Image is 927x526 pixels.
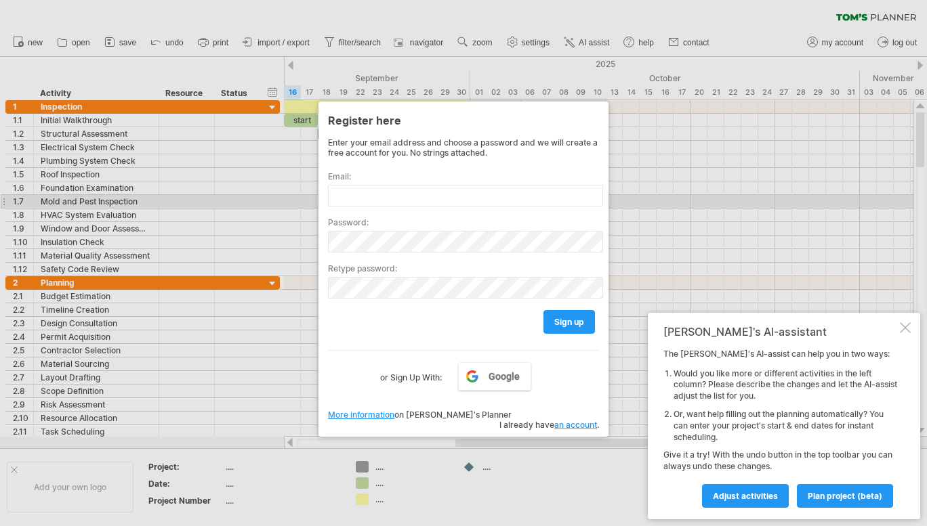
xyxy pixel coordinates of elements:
[328,410,394,420] a: More information
[489,371,520,382] span: Google
[554,317,584,327] span: sign up
[797,484,893,508] a: plan project (beta)
[328,108,599,132] div: Register here
[458,362,531,391] a: Google
[663,325,897,338] div: [PERSON_NAME]'s AI-assistant
[674,409,897,443] li: Or, want help filling out the planning automatically? You can enter your project's start & end da...
[328,410,512,420] span: on [PERSON_NAME]'s Planner
[702,484,789,508] a: Adjust activities
[554,420,597,430] a: an account
[328,263,599,273] label: Retype password:
[499,420,599,430] span: I already have .
[663,349,897,507] div: The [PERSON_NAME]'s AI-assist can help you in two ways: Give it a try! With the undo button in th...
[328,137,599,158] div: Enter your email address and choose a password and we will create a free account for you. No stri...
[713,491,778,501] span: Adjust activities
[328,171,599,181] label: Email:
[543,310,595,334] a: sign up
[328,217,599,227] label: Password:
[674,368,897,402] li: Would you like more or different activities in the left column? Please describe the changes and l...
[380,362,442,385] label: or Sign Up With:
[808,491,882,501] span: plan project (beta)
